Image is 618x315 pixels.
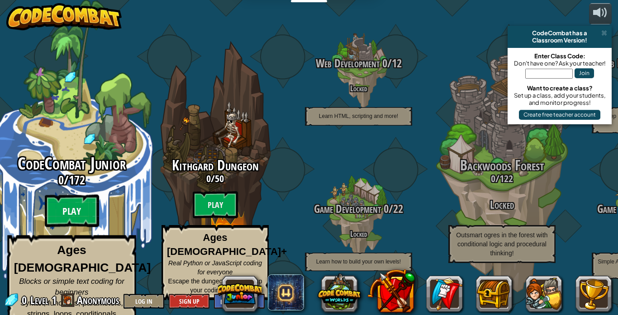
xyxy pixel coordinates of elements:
div: CodeCombat has a [511,29,608,37]
div: Enter Class Code: [512,52,607,60]
div: Complete previous world to unlock [143,28,287,315]
span: Learn how to build your own levels! [316,259,401,265]
span: Anonymous [77,293,119,307]
span: 0 [22,293,29,307]
strong: Ages [DEMOGRAPHIC_DATA]+ [167,232,287,257]
btn: Play [193,191,238,218]
img: CodeCombat - Learn how to code by playing a game [6,3,122,30]
span: Kithgard Dungeon [172,155,259,175]
span: 0 [380,56,387,71]
span: Level [30,293,48,308]
div: Set up a class, add your students, and monitor progress! [512,92,607,106]
h4: Locked [287,230,430,238]
span: Escape the dungeon and level up your coding skills! [168,277,262,294]
span: Blocks or simple text coding for beginners [19,277,124,296]
h4: Locked [287,84,430,93]
span: Game Development [314,201,381,216]
span: 0 [381,201,389,216]
h3: / [287,57,430,70]
h3: Locked [430,199,574,211]
div: Want to create a class? [512,85,607,92]
span: 1 [52,293,57,307]
span: Outsmart ogres in the forest with conditional logic and procedural thinking! [456,231,547,257]
span: Web Development [316,56,380,71]
span: 0 [491,172,495,185]
div: Classroom Version! [511,37,608,44]
btn: Play [45,195,99,227]
span: 50 [215,172,224,185]
span: 0 [206,172,211,185]
span: Learn HTML, scripting and more! [319,113,398,119]
h3: / [143,173,287,184]
button: Sign Up [169,294,209,309]
span: 172 [69,172,85,188]
h3: / [287,203,430,215]
span: 22 [393,201,403,216]
div: Don't have one? Ask your teacher! [512,60,607,67]
span: 122 [499,172,513,185]
span: 12 [392,56,402,71]
button: Create free teacher account [519,110,600,120]
span: CodeCombat Junior [18,152,126,175]
strong: Ages [DEMOGRAPHIC_DATA] [14,244,151,274]
span: 0 [58,172,64,188]
button: Adjust volume [589,3,612,24]
button: Log In [124,294,164,309]
button: Join [575,68,594,78]
span: Backwoods Forest [460,155,544,175]
span: Real Python or JavaScript coding for everyone [168,259,262,276]
h3: / [430,173,574,184]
